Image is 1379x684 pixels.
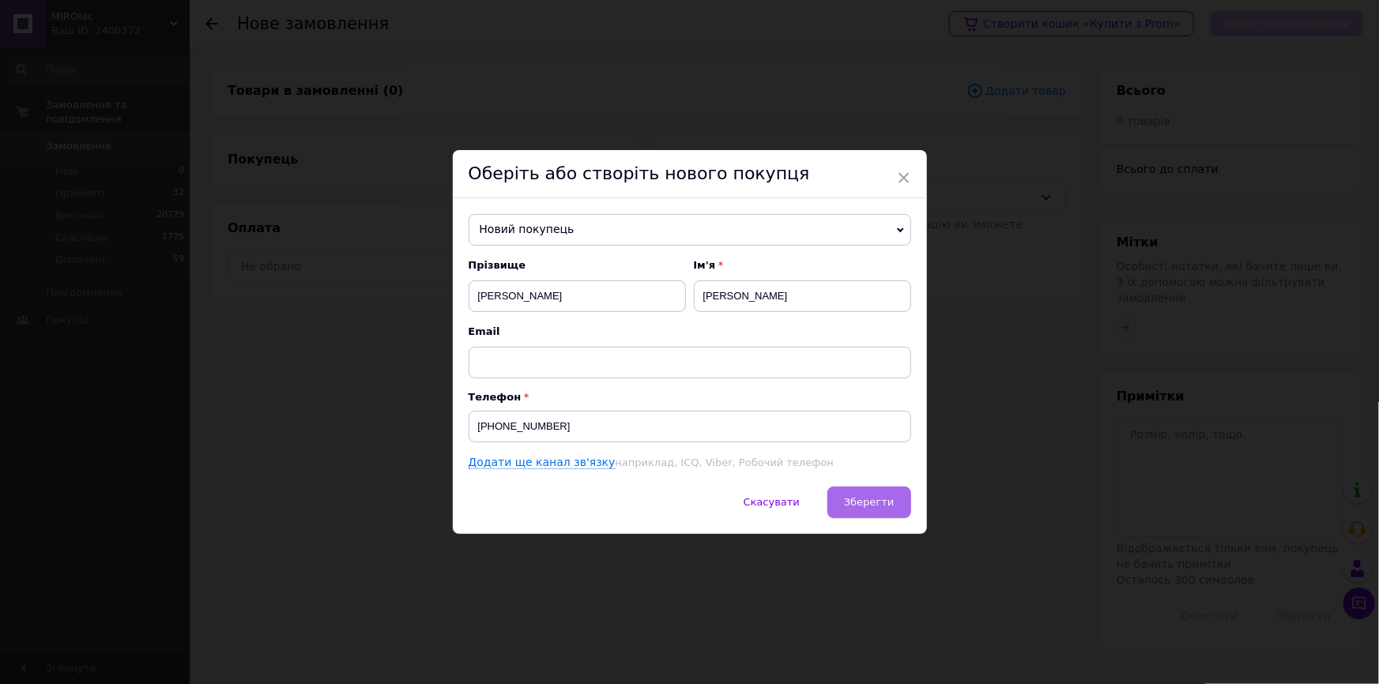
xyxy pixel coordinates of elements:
[827,487,910,518] button: Зберегти
[694,258,911,272] span: Ім'я
[469,325,911,339] span: Email
[616,457,834,468] span: наприклад, ICQ, Viber, Робочий телефон
[469,258,686,272] span: Прізвище
[453,150,927,198] div: Оберіть або створіть нового покупця
[469,456,616,469] a: Додати ще канал зв'язку
[844,496,894,508] span: Зберегти
[469,391,911,403] p: Телефон
[897,164,911,191] span: ×
[469,214,911,246] span: Новий покупець
[469,411,911,442] input: +38 096 0000000
[744,496,800,508] span: Скасувати
[727,487,816,518] button: Скасувати
[694,280,911,312] input: Наприклад: Іван
[469,280,686,312] input: Наприклад: Іванов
